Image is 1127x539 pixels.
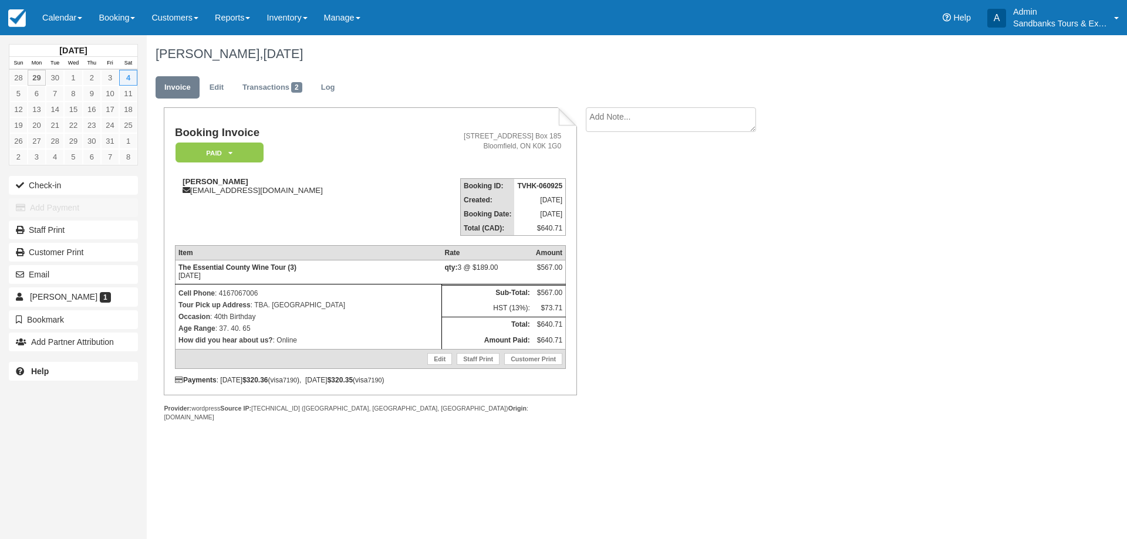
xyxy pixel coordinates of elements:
td: [DATE] [175,260,441,284]
small: 7190 [283,377,297,384]
th: Booking ID: [461,179,515,194]
strong: qty [445,263,458,272]
address: [STREET_ADDRESS] Box 185 Bloomfield, ON K0K 1G0 [407,131,561,151]
td: 3 @ $189.00 [442,260,533,284]
h1: Booking Invoice [175,127,402,139]
th: Sun [9,57,28,70]
a: 3 [28,149,46,165]
a: Edit [201,76,232,99]
span: 1 [100,292,111,303]
p: : 4167067006 [178,287,438,299]
div: A [987,9,1006,28]
button: Email [9,265,138,284]
a: Staff Print [9,221,138,239]
a: 15 [64,101,82,117]
span: [DATE] [263,46,303,61]
th: Amount Paid: [442,333,533,349]
span: [PERSON_NAME] [30,292,97,301]
a: 30 [46,70,64,86]
span: Help [953,13,971,22]
strong: Provider: [164,405,191,412]
a: 8 [119,149,137,165]
a: 24 [101,117,119,133]
p: : 37. 40. 65 [178,323,438,334]
td: [DATE] [514,207,565,221]
a: 26 [9,133,28,149]
th: Amount [533,246,566,260]
strong: [PERSON_NAME] [183,177,248,186]
td: $640.71 [514,221,565,236]
div: [EMAIL_ADDRESS][DOMAIN_NAME] [175,177,402,195]
a: Paid [175,142,259,164]
a: 8 [64,86,82,101]
a: 4 [46,149,64,165]
a: 2 [9,149,28,165]
span: 2 [291,82,302,93]
a: 12 [9,101,28,117]
th: Wed [64,57,82,70]
strong: Source IP: [220,405,251,412]
a: Customer Print [9,243,138,262]
th: Mon [28,57,46,70]
button: Add Payment [9,198,138,217]
strong: TVHK-060925 [517,182,562,190]
a: 13 [28,101,46,117]
img: checkfront-main-nav-mini-logo.png [8,9,26,27]
th: Tue [46,57,64,70]
th: Total: [442,317,533,333]
a: Log [312,76,344,99]
td: HST (13%): [442,301,533,317]
th: Thu [83,57,101,70]
a: 7 [101,149,119,165]
a: Invoice [156,76,200,99]
a: 2 [83,70,101,86]
td: $640.71 [533,317,566,333]
a: Edit [427,353,452,365]
td: $640.71 [533,333,566,349]
button: Bookmark [9,310,138,329]
a: 29 [64,133,82,149]
th: Sat [119,57,137,70]
a: Transactions2 [234,76,311,99]
a: 31 [101,133,119,149]
b: Help [31,367,49,376]
strong: $320.36 [242,376,268,384]
a: 29 [28,70,46,86]
a: 23 [83,117,101,133]
th: Sub-Total: [442,285,533,301]
a: 18 [119,101,137,117]
a: 25 [119,117,137,133]
a: 21 [46,117,64,133]
div: $567.00 [536,263,562,281]
a: Customer Print [504,353,562,365]
a: 14 [46,101,64,117]
div: wordpress [TECHNICAL_ID] ([GEOGRAPHIC_DATA], [GEOGRAPHIC_DATA], [GEOGRAPHIC_DATA]) : [DOMAIN_NAME] [164,404,576,422]
small: 7190 [367,377,382,384]
p: Admin [1013,6,1107,18]
strong: Origin [508,405,527,412]
a: 1 [119,133,137,149]
td: $73.71 [533,301,566,317]
th: Rate [442,246,533,260]
a: 20 [28,117,46,133]
a: 7 [46,86,64,101]
th: Booking Date: [461,207,515,221]
a: 11 [119,86,137,101]
a: 4 [119,70,137,86]
a: 28 [46,133,64,149]
a: 1 [64,70,82,86]
strong: Payments [175,376,217,384]
strong: The Essential County Wine Tour (3) [178,263,296,272]
p: : 40th Birthday [178,311,438,323]
strong: How did you hear about us? [178,336,273,344]
p: : Online [178,334,438,346]
strong: $320.35 [328,376,353,384]
a: 17 [101,101,119,117]
a: 16 [83,101,101,117]
h1: [PERSON_NAME], [156,47,983,61]
a: 5 [64,149,82,165]
a: 27 [28,133,46,149]
th: Total (CAD): [461,221,515,236]
a: 9 [83,86,101,101]
a: 30 [83,133,101,149]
